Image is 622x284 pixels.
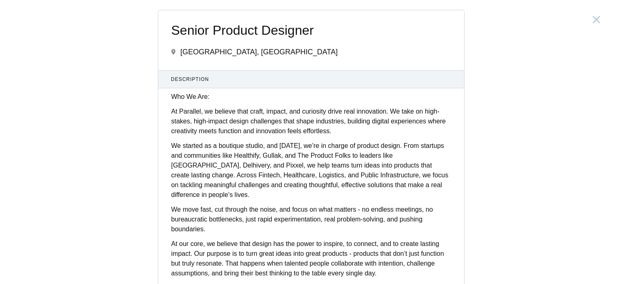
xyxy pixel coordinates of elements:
[171,23,451,38] span: Senior Product Designer
[171,141,451,200] p: We started as a boutique studio, and [DATE], we’re in charge of product design. From startups and...
[171,107,451,136] p: At Parallel, we believe that craft, impact, and curiosity drive real innovation. We take on high-...
[171,93,210,100] strong: Who We Are:
[171,76,451,83] span: Description
[180,48,338,56] span: [GEOGRAPHIC_DATA], [GEOGRAPHIC_DATA]
[171,239,451,278] p: At our core, we believe that design has the power to inspire, to connect, and to create lasting i...
[171,205,451,234] p: We move fast, cut through the noise, and focus on what matters - no endless meetings, no bureaucr...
